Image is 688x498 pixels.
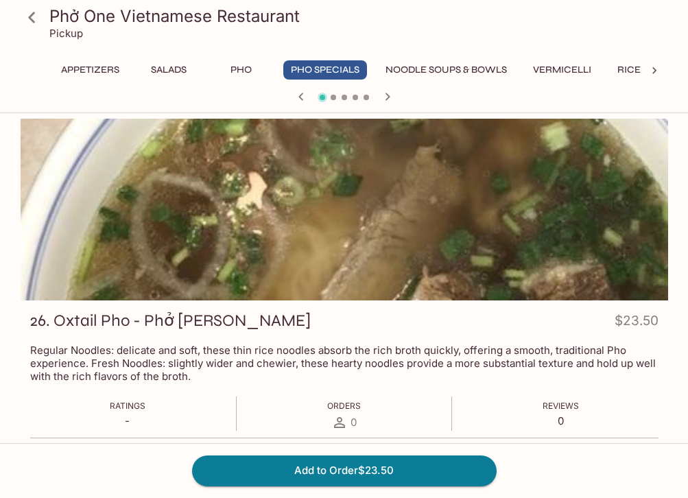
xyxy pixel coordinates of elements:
h3: 26. Oxtail Pho - Phở [PERSON_NAME] [30,310,311,331]
span: 0 [351,416,357,429]
span: Orders [327,401,361,411]
h4: $23.50 [615,310,659,337]
button: Salads [138,60,200,80]
button: Pho Specials [283,60,367,80]
span: Ratings [110,401,145,411]
h3: Phở One Vietnamese Restaurant [49,5,663,27]
button: Rice Plates [610,60,685,80]
button: Vermicelli [525,60,599,80]
button: Appetizers [54,60,127,80]
p: Pickup [49,27,83,40]
button: Noodle Soups & Bowls [378,60,514,80]
p: Regular Noodles: delicate and soft, these thin rice noodles absorb the rich broth quickly, offeri... [30,344,659,383]
button: Pho [211,60,272,80]
div: 26. Oxtail Pho - Phở Đùi Bò [21,119,668,300]
p: 0 [543,414,579,427]
p: - [110,414,145,427]
span: Reviews [543,401,579,411]
button: Add to Order$23.50 [192,455,497,486]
